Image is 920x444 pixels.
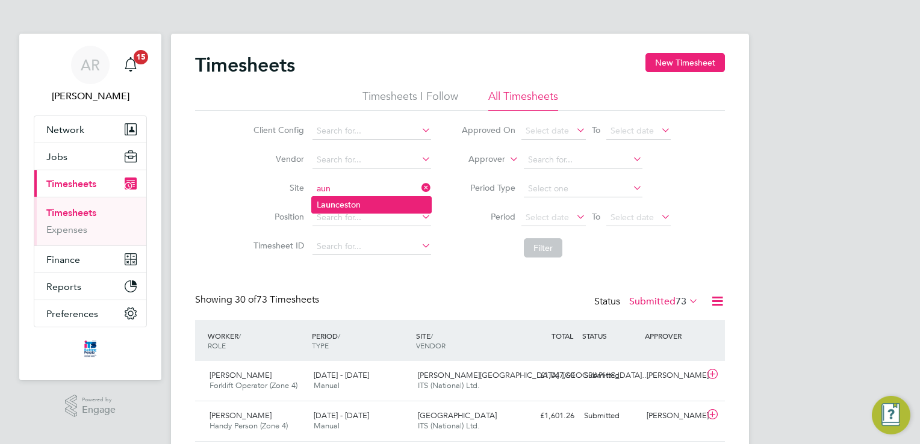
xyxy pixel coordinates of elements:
[314,410,369,421] span: [DATE] - [DATE]
[235,294,256,306] span: 30 of
[524,238,562,257] button: Filter
[588,209,604,224] span: To
[81,57,100,73] span: AR
[413,325,517,356] div: SITE
[34,89,147,103] span: Adam Roseveare
[517,366,579,386] div: £1,047.60
[642,406,704,426] div: [PERSON_NAME]
[34,116,146,143] button: Network
[461,125,515,135] label: Approved On
[312,152,431,168] input: Search for...
[629,295,698,307] label: Submitted
[34,143,146,170] button: Jobs
[461,211,515,222] label: Period
[416,341,446,350] span: VENDOR
[579,325,642,347] div: STATUS
[611,125,654,136] span: Select date
[46,151,67,162] span: Jobs
[134,50,148,64] span: 15
[642,325,704,347] div: APPROVER
[579,366,642,386] div: Submitted
[205,325,309,356] div: WORKER
[34,273,146,300] button: Reports
[362,89,458,111] li: Timesheets I Follow
[34,246,146,273] button: Finance
[611,212,654,223] span: Select date
[195,53,295,77] h2: Timesheets
[314,421,340,431] span: Manual
[208,341,226,350] span: ROLE
[46,254,80,265] span: Finance
[46,281,81,292] span: Reports
[524,152,642,168] input: Search for...
[338,331,340,341] span: /
[250,211,304,222] label: Position
[250,240,304,251] label: Timesheet ID
[524,180,642,197] input: Select one
[82,339,99,359] img: itsconstruction-logo-retina.png
[418,410,497,421] span: [GEOGRAPHIC_DATA]
[309,325,413,356] div: PERIOD
[46,308,98,319] span: Preferences
[34,46,147,103] a: AR[PERSON_NAME]
[872,396,910,434] button: Engage Resource Center
[210,421,288,431] span: Handy Person (Zone 4)
[312,180,431,197] input: Search for...
[312,238,431,255] input: Search for...
[250,182,304,193] label: Site
[430,331,433,341] span: /
[314,380,340,390] span: Manual
[418,370,650,380] span: [PERSON_NAME][GEOGRAPHIC_DATA] ([GEOGRAPHIC_DATA]…
[119,46,143,84] a: 15
[321,200,335,210] b: aun
[82,395,116,405] span: Powered by
[314,370,369,380] span: [DATE] - [DATE]
[34,300,146,327] button: Preferences
[250,125,304,135] label: Client Config
[195,294,322,306] div: Showing
[312,123,431,140] input: Search for...
[46,124,84,135] span: Network
[461,182,515,193] label: Period Type
[65,395,116,418] a: Powered byEngage
[210,380,297,390] span: Forklift Operator (Zone 4)
[46,207,96,218] a: Timesheets
[451,153,505,165] label: Approver
[418,380,480,390] span: ITS (National) Ltd.
[210,370,272,380] span: [PERSON_NAME]
[19,34,161,380] nav: Main navigation
[34,197,146,245] div: Timesheets
[676,295,686,307] span: 73
[46,178,96,190] span: Timesheets
[642,366,704,386] div: [PERSON_NAME]
[588,122,604,138] span: To
[418,421,480,431] span: ITS (National) Ltd.
[46,224,87,235] a: Expenses
[250,153,304,164] label: Vendor
[552,331,573,341] span: TOTAL
[579,406,642,426] div: Submitted
[645,53,725,72] button: New Timesheet
[34,339,147,359] a: Go to home page
[312,341,329,350] span: TYPE
[526,212,569,223] span: Select date
[488,89,558,111] li: All Timesheets
[82,405,116,415] span: Engage
[238,331,241,341] span: /
[34,170,146,197] button: Timesheets
[235,294,319,306] span: 73 Timesheets
[594,294,701,310] div: Status
[312,209,431,226] input: Search for...
[210,410,272,421] span: [PERSON_NAME]
[312,197,431,213] li: L ceston
[517,406,579,426] div: £1,601.26
[526,125,569,136] span: Select date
